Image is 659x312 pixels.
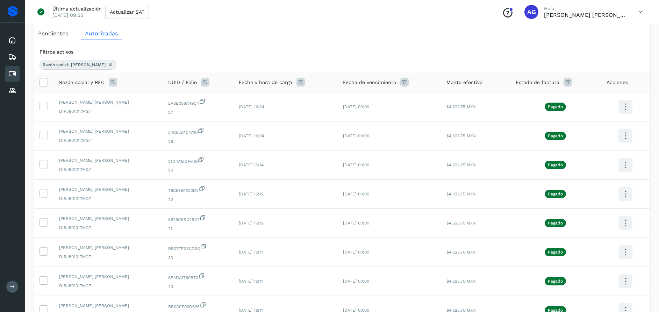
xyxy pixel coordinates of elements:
[52,12,83,18] p: [DATE] 09:35
[168,284,228,290] span: 29
[548,279,563,284] p: Pagado
[239,104,264,109] span: [DATE] 16:24
[59,254,157,260] span: DIRJ801017MG7
[5,66,20,82] div: Cuentas por pagar
[239,162,264,167] span: [DATE] 16:14
[343,133,369,138] span: [DATE] 00:00
[446,162,476,167] span: $4,623.75 MXN
[343,192,369,196] span: [DATE] 00:00
[168,109,228,116] span: 27
[343,79,396,86] span: Fecha de vencimiento
[239,279,263,284] span: [DATE] 16:11
[168,301,228,310] span: BB0C9E99D625
[446,133,476,138] span: $4,623.75 MXN
[446,221,476,226] span: $4,623.75 MXN
[446,104,476,109] span: $4,623.75 MXN
[446,250,476,255] span: $4,623.75 MXN
[59,273,157,280] span: [PERSON_NAME] [PERSON_NAME]
[59,99,157,105] span: [PERSON_NAME] [PERSON_NAME]
[168,138,228,145] span: 26
[343,104,369,109] span: [DATE] 00:00
[239,133,264,138] span: [DATE] 16:24
[59,79,105,86] span: Razón social y RFC
[59,186,157,193] span: [PERSON_NAME] [PERSON_NAME]
[516,79,559,86] span: Estado de factura
[446,79,482,86] span: Monto efectivo
[548,192,563,196] p: Pagado
[59,303,157,309] span: [PERSON_NAME] [PERSON_NAME]
[168,127,228,136] span: 54C52D1C4A10
[548,133,563,138] p: Pagado
[59,166,157,173] span: DIRJ801017MG7
[168,255,228,261] span: 30
[59,128,157,134] span: [PERSON_NAME] [PERSON_NAME]
[59,195,157,202] span: DIRJ801017MG7
[59,215,157,222] span: [PERSON_NAME] [PERSON_NAME]
[110,9,144,14] span: Actualizar SAT
[43,62,106,68] span: Razón social: [PERSON_NAME]
[59,157,157,164] span: [PERSON_NAME] [PERSON_NAME]
[343,250,369,255] span: [DATE] 00:00
[105,5,149,19] button: Actualizar SAT
[239,79,292,86] span: Fecha y hora de carga
[52,6,102,12] p: Última actualización
[168,243,228,252] span: BB077E33CD0C
[5,33,20,48] div: Inicio
[59,108,157,115] span: DIRJ801017MG7
[168,98,228,106] span: 2A3E036A49C4
[59,283,157,289] span: DIRJ801017MG7
[168,272,228,281] span: 8E4DA1760B70
[343,162,369,167] span: [DATE] 00:00
[544,6,628,12] p: Hola,
[239,250,263,255] span: [DATE] 16:11
[85,30,118,37] span: Autorizadas
[607,79,628,86] span: Acciones
[343,221,369,226] span: [DATE] 00:00
[168,185,228,194] span: 76C575F020D2
[548,162,563,167] p: Pagado
[38,30,68,37] span: Pendientes
[168,167,228,174] span: 24
[59,137,157,144] span: DIRJ801017MG7
[5,49,20,65] div: Embarques
[544,12,628,18] p: Abigail Gonzalez Leon
[548,221,563,226] p: Pagado
[168,214,228,223] span: 8975CEEC4B27
[168,196,228,203] span: 22
[343,279,369,284] span: [DATE] 00:00
[446,192,476,196] span: $4,623.75 MXN
[548,250,563,255] p: Pagado
[59,244,157,251] span: [PERSON_NAME] [PERSON_NAME]
[548,104,563,109] p: Pagado
[5,83,20,98] div: Proveedores
[239,221,264,226] span: [DATE] 16:12
[40,60,116,70] div: Razón social: johanna
[40,48,645,56] div: Filtros activos
[59,224,157,231] span: DIRJ801017MG7
[239,192,264,196] span: [DATE] 16:12
[168,79,197,86] span: UUID / Folio
[168,156,228,165] span: 21D4A18DF649
[168,226,228,232] span: 21
[446,279,476,284] span: $4,623.75 MXN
